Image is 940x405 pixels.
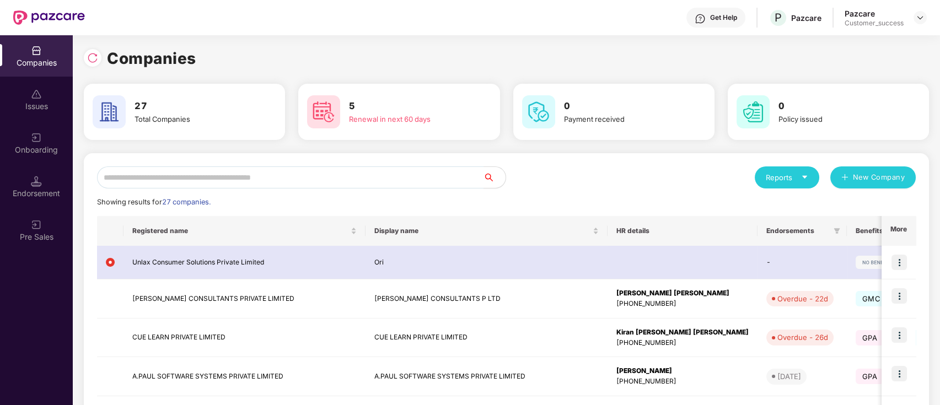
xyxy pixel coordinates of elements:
img: svg+xml;base64,PHN2ZyB4bWxucz0iaHR0cDovL3d3dy53My5vcmcvMjAwMC9zdmciIHdpZHRoPSIxMjIiIGhlaWdodD0iMj... [856,256,923,269]
h3: 5 [349,99,469,114]
img: svg+xml;base64,PHN2ZyB4bWxucz0iaHR0cDovL3d3dy53My5vcmcvMjAwMC9zdmciIHdpZHRoPSIxMiIgaGVpZ2h0PSIxMi... [106,258,115,267]
h3: 27 [135,99,254,114]
td: [PERSON_NAME] CONSULTANTS PRIVATE LIMITED [123,279,366,318]
th: HR details [608,216,758,246]
span: Endorsements [766,226,829,235]
div: [PHONE_NUMBER] [616,299,749,309]
th: Registered name [123,216,366,246]
td: - [758,246,847,279]
div: [DATE] [777,371,801,382]
td: [PERSON_NAME] CONSULTANTS P LTD [366,279,608,318]
img: svg+xml;base64,PHN2ZyB3aWR0aD0iMjAiIGhlaWdodD0iMjAiIHZpZXdCb3g9IjAgMCAyMCAyMCIgZmlsbD0ibm9uZSIgeG... [31,132,42,143]
button: search [483,166,506,188]
img: svg+xml;base64,PHN2ZyBpZD0iSGVscC0zMngzMiIgeG1sbnM9Imh0dHA6Ly93d3cudzMub3JnLzIwMDAvc3ZnIiB3aWR0aD... [695,13,706,24]
button: plusNew Company [830,166,916,188]
div: Overdue - 26d [777,332,828,343]
img: icon [891,288,907,304]
img: icon [891,255,907,270]
h1: Companies [107,46,196,71]
img: svg+xml;base64,PHN2ZyB3aWR0aD0iMTQuNSIgaGVpZ2h0PSIxNC41IiB2aWV3Qm94PSIwIDAgMTYgMTYiIGZpbGw9Im5vbm... [31,176,42,187]
div: Policy issued [778,114,898,125]
img: svg+xml;base64,PHN2ZyB4bWxucz0iaHR0cDovL3d3dy53My5vcmcvMjAwMC9zdmciIHdpZHRoPSI2MCIgaGVpZ2h0PSI2MC... [522,95,555,128]
img: svg+xml;base64,PHN2ZyBpZD0iUmVsb2FkLTMyeDMyIiB4bWxucz0iaHR0cDovL3d3dy53My5vcmcvMjAwMC9zdmciIHdpZH... [87,52,98,63]
div: Get Help [710,13,737,22]
td: Ori [366,246,608,279]
div: Pazcare [791,13,821,23]
span: Showing results for [97,198,211,206]
span: filter [834,228,840,234]
img: svg+xml;base64,PHN2ZyB4bWxucz0iaHR0cDovL3d3dy53My5vcmcvMjAwMC9zdmciIHdpZHRoPSI2MCIgaGVpZ2h0PSI2MC... [307,95,340,128]
img: svg+xml;base64,PHN2ZyBpZD0iQ29tcGFuaWVzIiB4bWxucz0iaHR0cDovL3d3dy53My5vcmcvMjAwMC9zdmciIHdpZHRoPS... [31,45,42,56]
div: [PERSON_NAME] [PERSON_NAME] [616,288,749,299]
img: New Pazcare Logo [13,10,85,25]
img: svg+xml;base64,PHN2ZyB4bWxucz0iaHR0cDovL3d3dy53My5vcmcvMjAwMC9zdmciIHdpZHRoPSI2MCIgaGVpZ2h0PSI2MC... [737,95,770,128]
span: P [775,11,782,24]
div: Total Companies [135,114,254,125]
span: plus [841,174,848,182]
div: Customer_success [845,19,904,28]
div: [PHONE_NUMBER] [616,376,749,387]
div: [PERSON_NAME] [616,366,749,376]
span: Display name [374,226,590,235]
img: icon [891,366,907,381]
span: Registered name [132,226,348,235]
div: Kiran [PERSON_NAME] [PERSON_NAME] [616,327,749,338]
th: More [882,216,916,246]
div: Payment received [564,114,684,125]
td: A.PAUL SOFTWARE SYSTEMS PRIVATE LIMITED [123,357,366,396]
img: svg+xml;base64,PHN2ZyBpZD0iSXNzdWVzX2Rpc2FibGVkIiB4bWxucz0iaHR0cDovL3d3dy53My5vcmcvMjAwMC9zdmciIH... [31,89,42,100]
td: CUE LEARN PRIVATE LIMITED [366,318,608,358]
span: GPA [856,330,884,345]
img: icon [891,327,907,343]
span: filter [831,224,842,237]
span: caret-down [801,174,808,181]
div: Renewal in next 60 days [349,114,469,125]
img: svg+xml;base64,PHN2ZyBpZD0iRHJvcGRvd24tMzJ4MzIiIHhtbG5zPSJodHRwOi8vd3d3LnczLm9yZy8yMDAwL3N2ZyIgd2... [916,13,925,22]
div: Reports [766,172,808,183]
h3: 0 [778,99,898,114]
span: GPA [856,369,884,384]
td: A.PAUL SOFTWARE SYSTEMS PRIVATE LIMITED [366,357,608,396]
span: search [483,173,506,182]
span: GMC [856,291,887,306]
span: New Company [853,172,905,183]
th: Display name [366,216,608,246]
td: CUE LEARN PRIVATE LIMITED [123,318,366,358]
span: 27 companies. [162,198,211,206]
div: Overdue - 22d [777,293,828,304]
td: Unlax Consumer Solutions Private Limited [123,246,366,279]
div: Pazcare [845,8,904,19]
div: [PHONE_NUMBER] [616,338,749,348]
h3: 0 [564,99,684,114]
img: svg+xml;base64,PHN2ZyB3aWR0aD0iMjAiIGhlaWdodD0iMjAiIHZpZXdCb3g9IjAgMCAyMCAyMCIgZmlsbD0ibm9uZSIgeG... [31,219,42,230]
img: svg+xml;base64,PHN2ZyB4bWxucz0iaHR0cDovL3d3dy53My5vcmcvMjAwMC9zdmciIHdpZHRoPSI2MCIgaGVpZ2h0PSI2MC... [93,95,126,128]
